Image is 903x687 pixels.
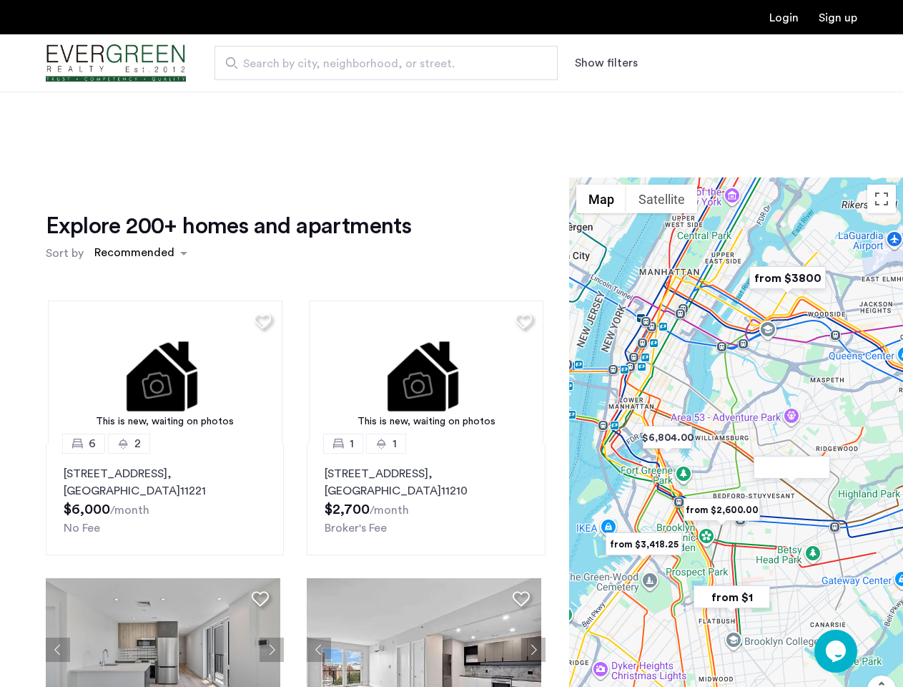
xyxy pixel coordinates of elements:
[814,630,860,673] iframe: chat widget
[748,452,836,484] div: from $2800
[325,522,387,534] span: Broker's Fee
[316,414,536,429] div: This is new, waiting on photos
[92,244,174,265] div: Recommended
[309,301,543,444] a: This is new, waiting on photos
[89,435,96,452] span: 6
[678,494,766,526] div: from $2,600.00
[87,240,194,266] ng-select: sort-apartment
[521,638,546,662] button: Next apartment
[48,301,282,444] img: 1.gif
[600,528,688,560] div: from $3,418.25
[46,212,411,240] h1: Explore 200+ homes and apartments
[134,435,141,452] span: 2
[575,54,638,72] button: Show or hide filters
[350,435,354,452] span: 1
[64,465,266,500] p: [STREET_ADDRESS] 11221
[325,465,527,500] p: [STREET_ADDRESS] 11210
[744,262,832,294] div: from $3800
[46,36,186,90] a: Cazamio Logo
[688,581,776,613] div: from $1
[46,638,70,662] button: Previous apartment
[307,444,545,555] a: 11[STREET_ADDRESS], [GEOGRAPHIC_DATA]11210Broker's Fee
[867,185,896,213] button: Toggle fullscreen view
[48,301,282,444] a: This is new, waiting on photos
[626,185,697,213] button: Show satellite imagery
[243,55,518,72] span: Search by city, neighborhood, or street.
[769,12,799,24] a: Login
[819,12,857,24] a: Registration
[325,502,370,517] span: $2,700
[46,245,84,262] label: Sort by
[260,638,284,662] button: Next apartment
[64,502,110,517] span: $6,000
[393,435,397,452] span: 1
[64,522,100,534] span: No Fee
[576,185,626,213] button: Show street map
[55,414,275,429] div: This is new, waiting on photos
[307,638,331,662] button: Previous apartment
[637,422,698,454] div: $6,804.00
[370,505,409,516] sub: /month
[110,505,149,516] sub: /month
[214,46,558,80] input: Apartment Search
[46,36,186,90] img: logo
[309,301,543,444] img: 1.gif
[46,444,284,555] a: 62[STREET_ADDRESS], [GEOGRAPHIC_DATA]11221No Fee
